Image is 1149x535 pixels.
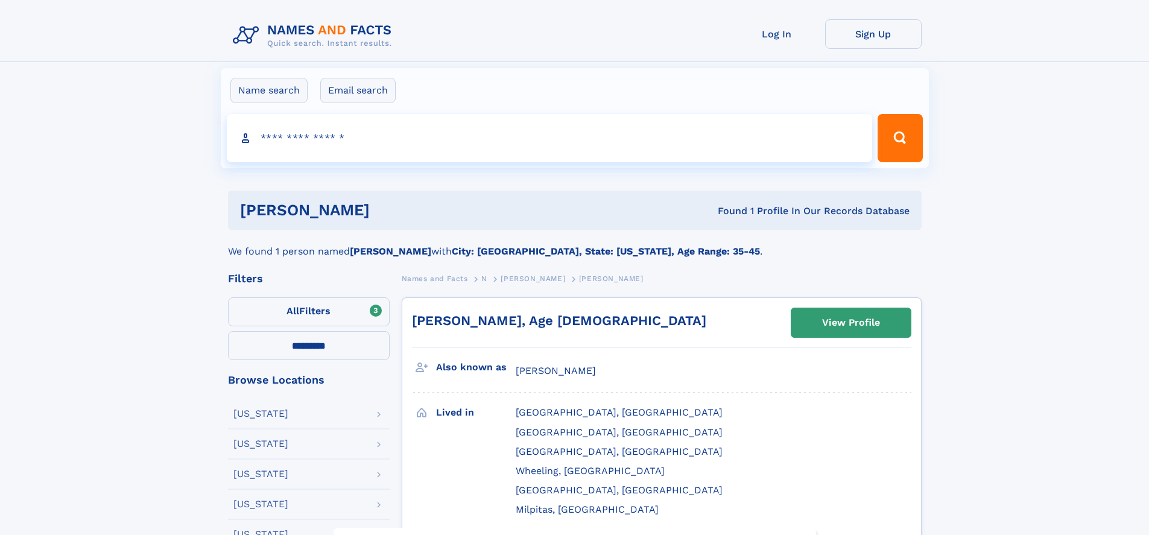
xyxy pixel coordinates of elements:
[233,499,288,509] div: [US_STATE]
[412,313,706,328] a: [PERSON_NAME], Age [DEMOGRAPHIC_DATA]
[516,407,723,418] span: [GEOGRAPHIC_DATA], [GEOGRAPHIC_DATA]
[350,245,431,257] b: [PERSON_NAME]
[230,78,308,103] label: Name search
[228,19,402,52] img: Logo Names and Facts
[233,409,288,419] div: [US_STATE]
[516,365,596,376] span: [PERSON_NAME]
[516,465,665,476] span: Wheeling, [GEOGRAPHIC_DATA]
[227,114,873,162] input: search input
[452,245,760,257] b: City: [GEOGRAPHIC_DATA], State: [US_STATE], Age Range: 35-45
[579,274,644,283] span: [PERSON_NAME]
[286,305,299,317] span: All
[233,439,288,449] div: [US_STATE]
[543,204,910,218] div: Found 1 Profile In Our Records Database
[825,19,922,49] a: Sign Up
[228,273,390,284] div: Filters
[240,203,544,218] h1: [PERSON_NAME]
[878,114,922,162] button: Search Button
[516,484,723,496] span: [GEOGRAPHIC_DATA], [GEOGRAPHIC_DATA]
[516,504,659,515] span: Milpitas, [GEOGRAPHIC_DATA]
[228,375,390,385] div: Browse Locations
[501,271,565,286] a: [PERSON_NAME]
[320,78,396,103] label: Email search
[228,297,390,326] label: Filters
[436,357,516,378] h3: Also known as
[516,446,723,457] span: [GEOGRAPHIC_DATA], [GEOGRAPHIC_DATA]
[516,426,723,438] span: [GEOGRAPHIC_DATA], [GEOGRAPHIC_DATA]
[729,19,825,49] a: Log In
[228,230,922,259] div: We found 1 person named with .
[402,271,468,286] a: Names and Facts
[501,274,565,283] span: [PERSON_NAME]
[436,402,516,423] h3: Lived in
[822,309,880,337] div: View Profile
[791,308,911,337] a: View Profile
[233,469,288,479] div: [US_STATE]
[481,271,487,286] a: N
[481,274,487,283] span: N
